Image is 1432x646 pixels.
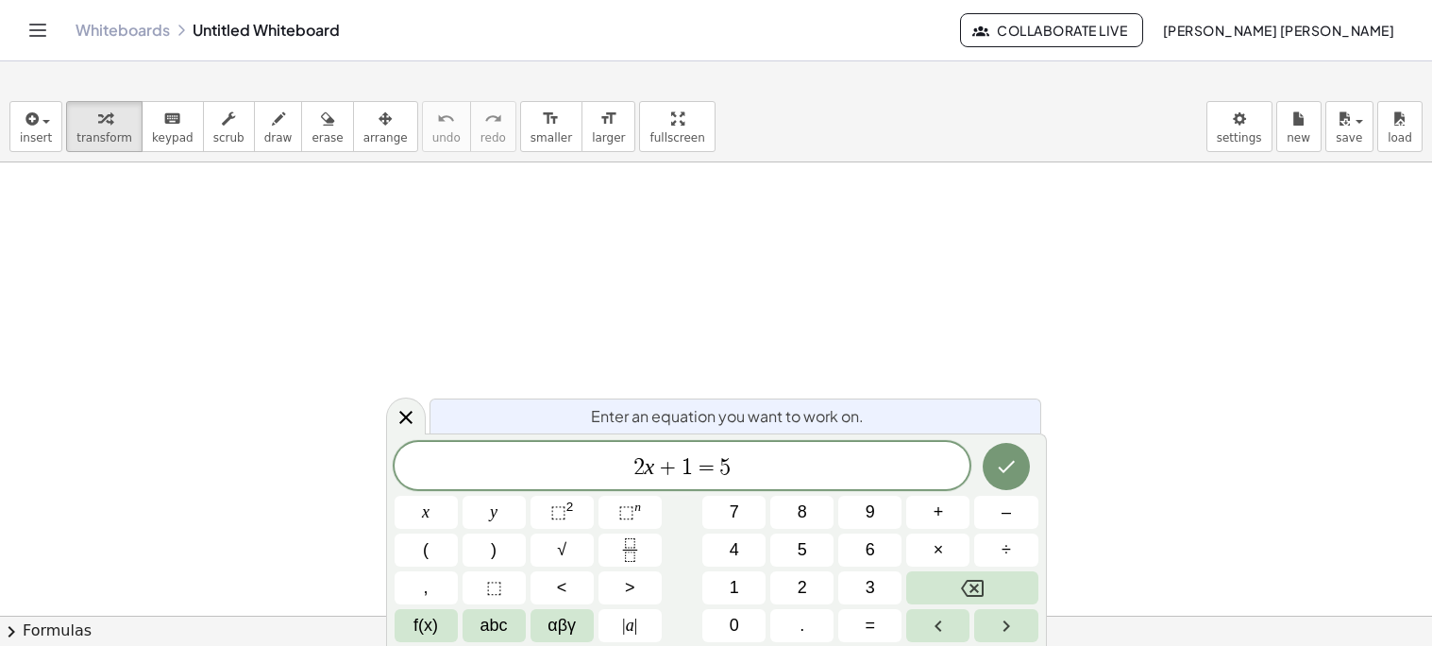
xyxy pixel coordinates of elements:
[798,575,807,601] span: 2
[866,537,875,563] span: 6
[76,131,132,144] span: transform
[639,101,715,152] button: fullscreen
[312,131,343,144] span: erase
[976,22,1127,39] span: Collaborate Live
[432,131,461,144] span: undo
[491,537,497,563] span: )
[422,500,430,525] span: x
[838,571,901,604] button: 3
[550,502,566,521] span: ⬚
[163,108,181,130] i: keyboard
[730,613,739,638] span: 0
[906,534,969,567] button: Times
[422,101,471,152] button: undoundo
[770,534,834,567] button: 5
[413,613,438,638] span: f(x)
[960,13,1143,47] button: Collaborate Live
[542,108,560,130] i: format_size
[866,575,875,601] span: 3
[702,534,766,567] button: 4
[480,131,506,144] span: redo
[520,101,582,152] button: format_sizesmaller
[598,496,662,529] button: Superscript
[1206,101,1272,152] button: settings
[484,108,502,130] i: redo
[20,131,52,144] span: insert
[531,131,572,144] span: smaller
[838,609,901,642] button: Equals
[798,500,807,525] span: 8
[363,131,408,144] span: arrange
[974,609,1037,642] button: Right arrow
[531,496,594,529] button: Squared
[463,609,526,642] button: Alphabet
[866,613,876,638] span: =
[682,456,693,479] span: 1
[770,609,834,642] button: .
[719,456,731,479] span: 5
[531,609,594,642] button: Greek alphabet
[1002,500,1011,525] span: –
[592,131,625,144] span: larger
[557,575,567,601] span: <
[463,571,526,604] button: Placeholder
[649,131,704,144] span: fullscreen
[424,575,429,601] span: ,
[423,537,429,563] span: (
[581,101,635,152] button: format_sizelarger
[599,108,617,130] i: format_size
[66,101,143,152] button: transform
[618,502,634,521] span: ⬚
[934,500,944,525] span: +
[395,534,458,567] button: (
[798,537,807,563] span: 5
[974,534,1037,567] button: Divide
[531,571,594,604] button: Less than
[203,101,255,152] button: scrub
[301,101,353,152] button: erase
[1162,22,1394,39] span: [PERSON_NAME] [PERSON_NAME]
[906,609,969,642] button: Left arrow
[353,101,418,152] button: arrange
[1325,101,1373,152] button: save
[557,537,566,563] span: √
[254,101,303,152] button: draw
[463,496,526,529] button: y
[838,534,901,567] button: 6
[622,616,626,635] span: |
[634,500,641,514] sup: n
[1002,537,1011,563] span: ÷
[730,575,739,601] span: 1
[770,496,834,529] button: 8
[800,613,804,638] span: .
[76,21,170,40] a: Whiteboards
[480,613,508,638] span: abc
[395,496,458,529] button: x
[838,496,901,529] button: 9
[770,571,834,604] button: 2
[142,101,204,152] button: keyboardkeypad
[906,496,969,529] button: Plus
[1217,131,1262,144] span: settings
[1147,13,1409,47] button: [PERSON_NAME] [PERSON_NAME]
[598,534,662,567] button: Fraction
[866,500,875,525] span: 9
[486,575,502,601] span: ⬚
[591,405,864,428] span: Enter an equation you want to work on.
[654,456,682,479] span: +
[633,456,645,479] span: 2
[213,131,244,144] span: scrub
[598,571,662,604] button: Greater than
[1336,131,1362,144] span: save
[470,101,516,152] button: redoredo
[531,534,594,567] button: Square root
[1287,131,1310,144] span: new
[395,609,458,642] button: Functions
[264,131,293,144] span: draw
[645,454,655,479] var: x
[693,456,720,479] span: =
[625,575,635,601] span: >
[730,500,739,525] span: 7
[152,131,194,144] span: keypad
[702,496,766,529] button: 7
